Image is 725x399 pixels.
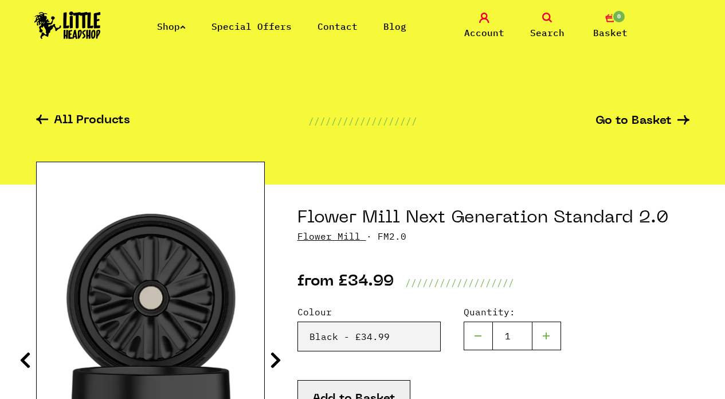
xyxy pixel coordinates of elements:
[211,21,292,32] a: Special Offers
[157,21,186,32] a: Shop
[464,305,561,319] label: Quantity:
[519,13,576,40] a: Search
[308,114,417,128] p: ///////////////////
[36,115,130,128] a: All Products
[405,276,514,290] p: ///////////////////
[492,322,532,350] input: 1
[595,115,689,127] a: Go to Basket
[530,26,565,40] span: Search
[34,11,101,39] img: Little Head Shop Logo
[297,230,360,242] a: Flower Mill
[297,305,441,319] label: Colour
[593,26,628,40] span: Basket
[297,276,394,290] p: from £34.99
[318,21,358,32] a: Contact
[297,208,689,229] h1: Flower Mill Next Generation Standard 2.0
[464,26,504,40] span: Account
[297,229,689,243] p: · FM2.0
[582,13,639,40] a: 0 Basket
[383,21,406,32] a: Blog
[612,10,626,24] span: 0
